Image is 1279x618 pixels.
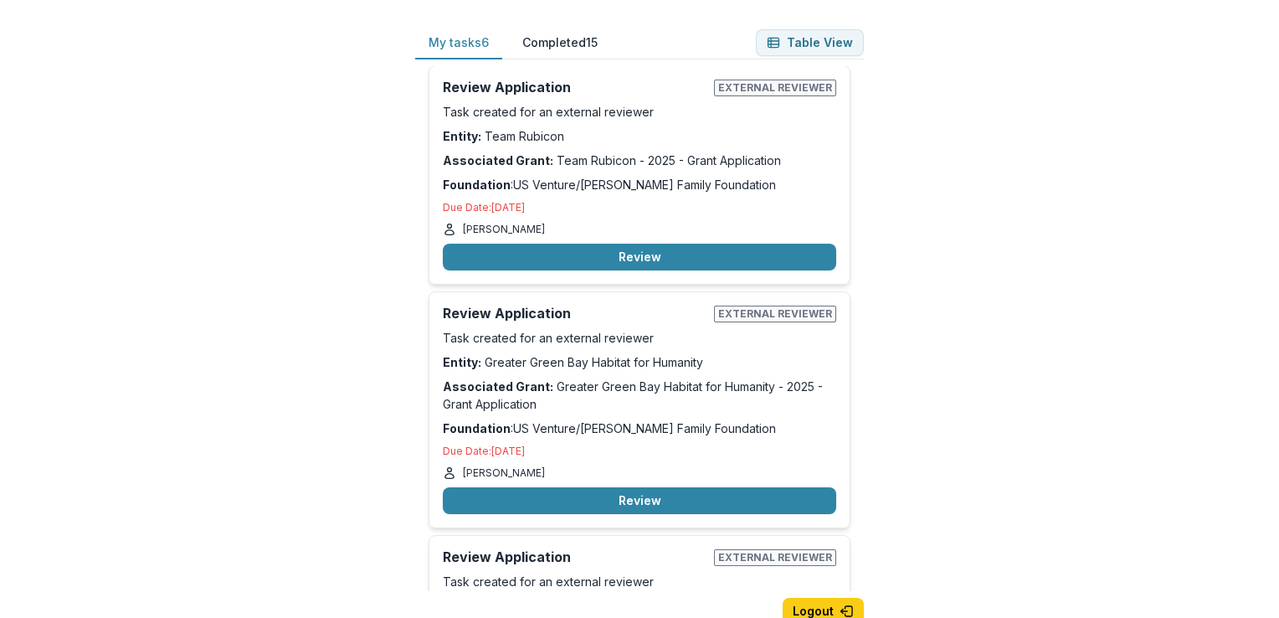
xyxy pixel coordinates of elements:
[443,355,481,369] strong: Entity:
[463,222,545,237] p: [PERSON_NAME]
[443,487,836,514] button: Review
[714,306,836,322] span: External reviewer
[509,27,611,59] button: Completed 15
[443,444,836,459] p: Due Date: [DATE]
[443,127,836,145] p: Team Rubicon
[443,329,836,347] p: Task created for an external reviewer
[443,573,836,590] p: Task created for an external reviewer
[443,80,707,95] h2: Review Application
[714,80,836,96] span: External reviewer
[443,549,707,565] h2: Review Application
[443,378,836,413] p: Greater Green Bay Habitat for Humanity - 2025 - Grant Application
[443,153,553,167] strong: Associated Grant:
[443,244,836,270] button: Review
[443,103,836,121] p: Task created for an external reviewer
[443,421,511,435] strong: Foundation
[443,178,511,192] strong: Foundation
[463,466,545,481] p: [PERSON_NAME]
[443,129,481,143] strong: Entity:
[443,176,836,193] p: : US Venture/[PERSON_NAME] Family Foundation
[443,306,707,322] h2: Review Application
[443,200,836,215] p: Due Date: [DATE]
[415,27,502,59] button: My tasks 6
[756,29,864,56] button: Table View
[443,152,836,169] p: Team Rubicon - 2025 - Grant Application
[443,420,836,437] p: : US Venture/[PERSON_NAME] Family Foundation
[443,379,553,394] strong: Associated Grant:
[714,549,836,566] span: External reviewer
[443,353,836,371] p: Greater Green Bay Habitat for Humanity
